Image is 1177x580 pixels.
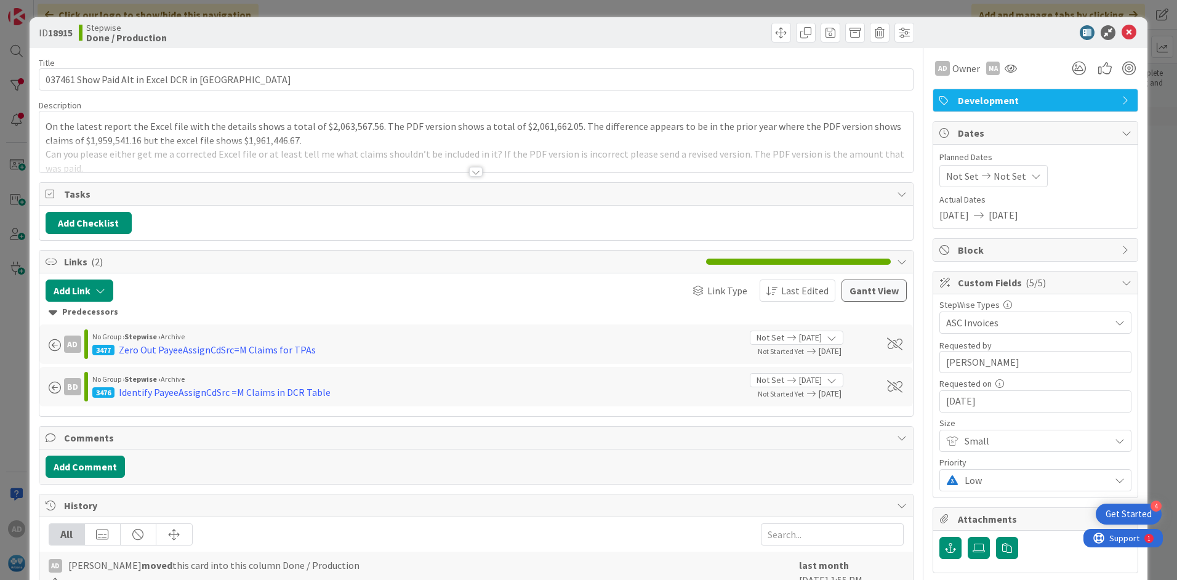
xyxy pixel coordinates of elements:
input: Search... [761,523,904,546]
span: Custom Fields [958,275,1115,290]
span: Not Started Yet [758,347,804,356]
p: On the latest report the Excel file with the details shows a total of $2,063,567.56. The PDF vers... [46,119,907,147]
span: Comments [64,430,891,445]
div: Identify PayeeAssignCdSrc =M Claims in DCR Table [119,385,331,400]
span: Link Type [707,283,747,298]
b: Stepwise › [124,332,161,341]
div: AD [49,559,62,573]
span: Not Set [994,169,1026,183]
b: Stepwise › [124,374,161,384]
span: ASC Invoices [946,314,1104,331]
div: Open Get Started checklist, remaining modules: 4 [1096,504,1162,525]
span: Links [64,254,700,269]
span: Attachments [958,512,1115,526]
span: Planned Dates [939,151,1131,164]
span: Small [965,432,1104,449]
span: ID [39,25,73,40]
span: Stepwise [86,23,167,33]
div: Predecessors [49,305,904,319]
span: Owner [952,61,980,76]
label: Title [39,57,55,68]
b: last month [799,559,849,571]
div: All [49,524,85,545]
span: Not Set [757,374,784,387]
span: Tasks [64,187,891,201]
input: type card name here... [39,68,914,91]
span: Development [958,93,1115,108]
b: moved [142,559,172,571]
span: Block [958,243,1115,257]
span: Not Set [946,169,979,183]
button: Add Checklist [46,212,132,234]
span: [PERSON_NAME] this card into this column Done / Production [68,558,360,573]
span: Last Edited [781,283,829,298]
span: [DATE] [819,387,873,400]
span: History [64,498,891,513]
b: 18915 [48,26,73,39]
div: 3477 [92,345,114,355]
div: Zero Out PayeeAssignCdSrc=M Claims for TPAs [119,342,316,357]
div: 1 [64,5,67,15]
button: Add Link [46,280,113,302]
div: AD [935,61,950,76]
span: [DATE] [939,207,969,222]
span: Support [26,2,56,17]
span: Archive [161,332,185,341]
div: AD [64,336,81,353]
label: Requested by [939,340,992,351]
span: [DATE] [799,331,822,344]
span: No Group › [92,332,124,341]
span: Not Set [757,331,784,344]
span: [DATE] [819,345,873,358]
div: StepWise Types [939,300,1131,309]
button: Last Edited [760,280,835,302]
span: Low [965,472,1104,489]
span: Archive [161,374,185,384]
div: Get Started [1106,508,1152,520]
b: Done / Production [86,33,167,42]
div: Size [939,419,1131,427]
div: 3476 [92,387,114,398]
input: MM/DD/YYYY [946,391,1125,412]
div: Requested on [939,379,1131,388]
span: ( 2 ) [91,256,103,268]
div: BD [64,378,81,395]
span: [DATE] [989,207,1018,222]
span: Actual Dates [939,193,1131,206]
span: Dates [958,126,1115,140]
div: Priority [939,458,1131,467]
button: Add Comment [46,456,125,478]
span: Description [39,100,81,111]
span: Not Started Yet [758,389,804,398]
span: No Group › [92,374,124,384]
div: MA [986,62,1000,75]
span: [DATE] [799,374,822,387]
span: ( 5/5 ) [1026,276,1046,289]
div: 4 [1151,501,1162,512]
button: Gantt View [842,280,907,302]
